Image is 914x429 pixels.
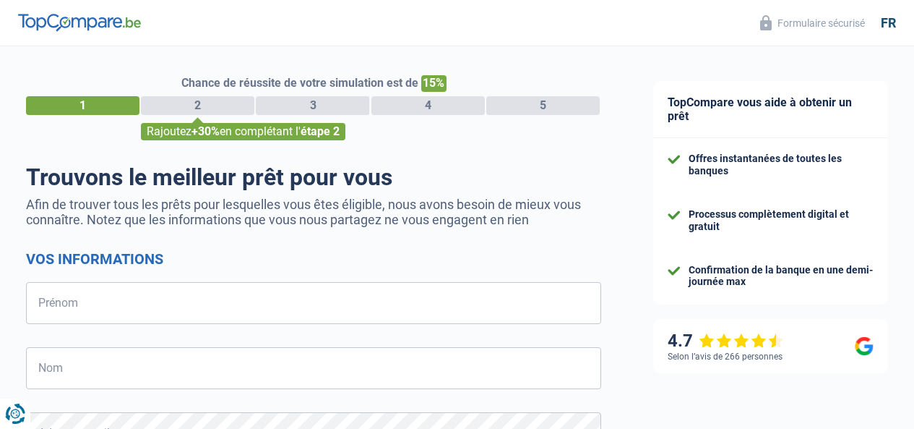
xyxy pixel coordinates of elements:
span: étape 2 [301,124,340,138]
h2: Vos informations [26,250,601,268]
div: 2 [141,96,254,115]
div: Confirmation de la banque en une demi-journée max [689,264,874,289]
button: Formulaire sécurisé [751,11,874,35]
span: 15% [421,75,447,92]
span: Chance de réussite de votre simulation est de [181,76,418,90]
h1: Trouvons le meilleur prêt pour vous [26,163,601,191]
div: Offres instantanées de toutes les banques [689,153,874,177]
p: Afin de trouver tous les prêts pour lesquelles vous êtes éligible, nous avons besoin de mieux vou... [26,197,601,227]
div: 1 [26,96,139,115]
div: TopCompare vous aide à obtenir un prêt [653,81,888,138]
div: Rajoutez en complétant l' [141,123,345,140]
div: 4 [371,96,485,115]
div: fr [881,15,896,31]
span: +30% [191,124,220,138]
div: Selon l’avis de 266 personnes [668,352,782,362]
div: 5 [486,96,600,115]
div: 4.7 [668,331,784,352]
div: 3 [256,96,369,115]
img: TopCompare Logo [18,14,141,31]
div: Processus complètement digital et gratuit [689,208,874,233]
